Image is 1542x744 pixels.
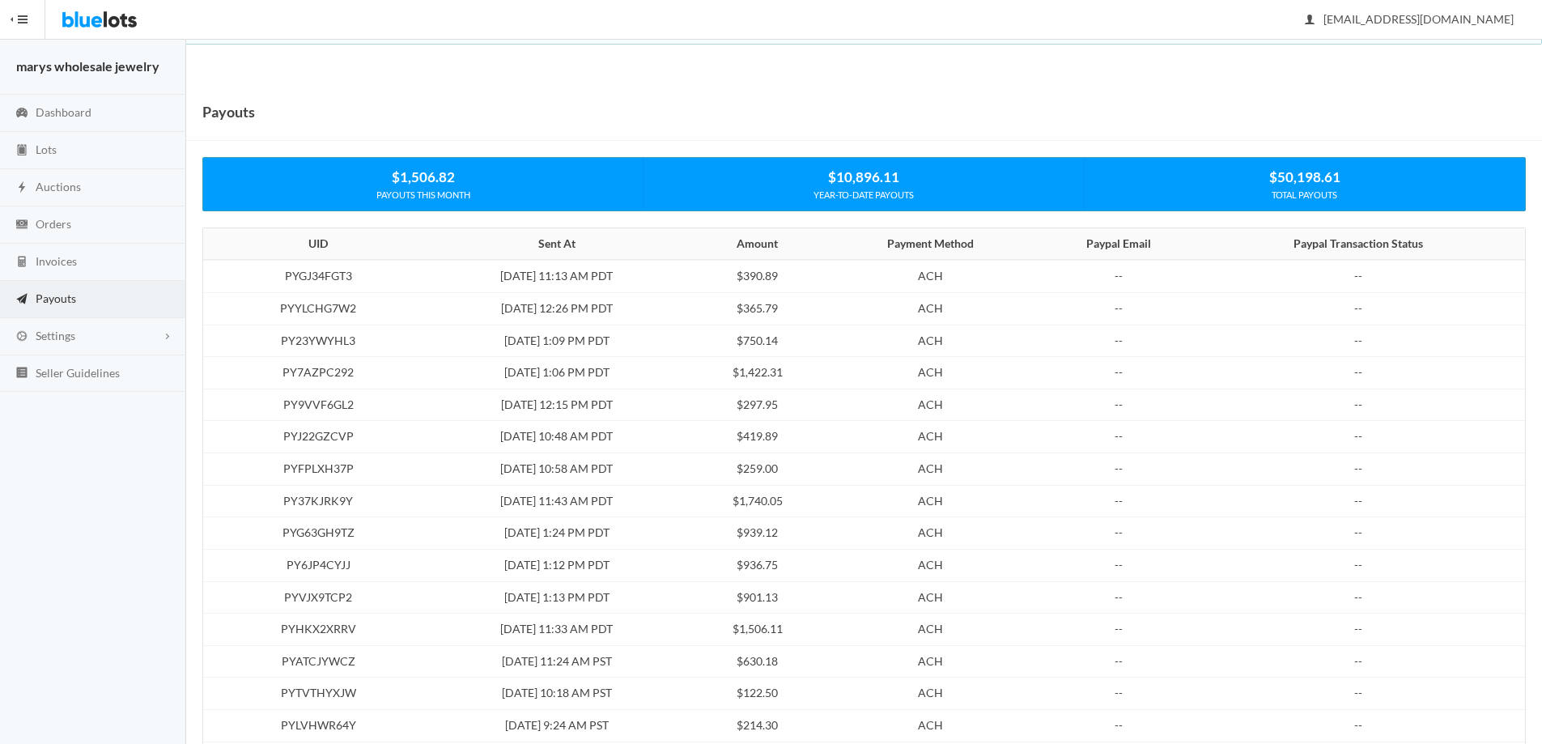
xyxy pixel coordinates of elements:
[690,421,825,453] td: $419.89
[1269,168,1340,185] strong: $50,198.61
[423,389,690,421] td: [DATE] 12:15 PM PDT
[1036,453,1201,486] td: --
[1201,678,1525,710] td: --
[690,357,825,389] td: $1,422.31
[1036,614,1201,646] td: --
[203,517,423,550] td: PYG63GH9TZ
[1201,389,1525,421] td: --
[14,329,30,345] ion-icon: cog
[423,517,690,550] td: [DATE] 1:24 PM PDT
[36,217,71,231] span: Orders
[36,329,75,342] span: Settings
[1201,453,1525,486] td: --
[36,366,120,380] span: Seller Guidelines
[16,58,159,74] strong: marys wholesale jewelry
[690,260,825,292] td: $390.89
[690,228,825,261] th: Amount
[690,453,825,486] td: $259.00
[690,389,825,421] td: $297.95
[423,581,690,614] td: [DATE] 1:13 PM PDT
[825,260,1037,292] td: ACH
[1036,357,1201,389] td: --
[1201,228,1525,261] th: Paypal Transaction Status
[690,581,825,614] td: $901.13
[36,291,76,305] span: Payouts
[690,293,825,325] td: $365.79
[690,549,825,581] td: $936.75
[423,549,690,581] td: [DATE] 1:12 PM PDT
[203,645,423,678] td: PYATCJYWCZ
[1201,357,1525,389] td: --
[392,168,455,185] strong: $1,506.82
[825,228,1037,261] th: Payment Method
[203,260,423,292] td: PYGJ34FGT3
[423,678,690,710] td: [DATE] 10:18 AM PST
[1201,485,1525,517] td: --
[14,143,30,159] ion-icon: clipboard
[203,389,423,421] td: PY9VVF6GL2
[1302,13,1318,28] ion-icon: person
[203,549,423,581] td: PY6JP4CYJJ
[1201,549,1525,581] td: --
[825,517,1037,550] td: ACH
[14,255,30,270] ion-icon: calculator
[423,357,690,389] td: [DATE] 1:06 PM PDT
[690,485,825,517] td: $1,740.05
[1036,645,1201,678] td: --
[1201,260,1525,292] td: --
[423,709,690,742] td: [DATE] 9:24 AM PST
[203,228,423,261] th: UID
[1036,421,1201,453] td: --
[1036,678,1201,710] td: --
[203,357,423,389] td: PY7AZPC292
[1036,293,1201,325] td: --
[1036,581,1201,614] td: --
[423,645,690,678] td: [DATE] 11:24 AM PST
[1036,389,1201,421] td: --
[202,100,255,124] h1: Payouts
[203,293,423,325] td: PYYLCHG7W2
[1036,709,1201,742] td: --
[828,168,899,185] strong: $10,896.11
[203,421,423,453] td: PYJ22GZCVP
[1036,260,1201,292] td: --
[825,485,1037,517] td: ACH
[690,517,825,550] td: $939.12
[825,678,1037,710] td: ACH
[825,325,1037,357] td: ACH
[1201,293,1525,325] td: --
[14,218,30,233] ion-icon: cash
[36,254,77,268] span: Invoices
[1201,517,1525,550] td: --
[14,181,30,196] ion-icon: flash
[1036,549,1201,581] td: --
[690,709,825,742] td: $214.30
[1085,188,1525,202] div: TOTAL PAYOUTS
[423,614,690,646] td: [DATE] 11:33 AM PDT
[203,188,643,202] div: PAYOUTS THIS MONTH
[203,485,423,517] td: PY37KJRK9Y
[423,325,690,357] td: [DATE] 1:09 PM PDT
[825,389,1037,421] td: ACH
[1036,325,1201,357] td: --
[1201,581,1525,614] td: --
[644,188,1083,202] div: YEAR-TO-DATE PAYOUTS
[825,549,1037,581] td: ACH
[690,614,825,646] td: $1,506.11
[14,106,30,121] ion-icon: speedometer
[1306,12,1514,26] span: [EMAIL_ADDRESS][DOMAIN_NAME]
[690,678,825,710] td: $122.50
[203,614,423,646] td: PYHKX2XRRV
[423,293,690,325] td: [DATE] 12:26 PM PDT
[14,292,30,308] ion-icon: paper plane
[690,645,825,678] td: $630.18
[1201,645,1525,678] td: --
[423,453,690,486] td: [DATE] 10:58 AM PDT
[423,421,690,453] td: [DATE] 10:48 AM PDT
[36,180,81,193] span: Auctions
[423,228,690,261] th: Sent At
[203,678,423,710] td: PYTVTHYXJW
[1036,228,1201,261] th: Paypal Email
[825,614,1037,646] td: ACH
[423,485,690,517] td: [DATE] 11:43 AM PDT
